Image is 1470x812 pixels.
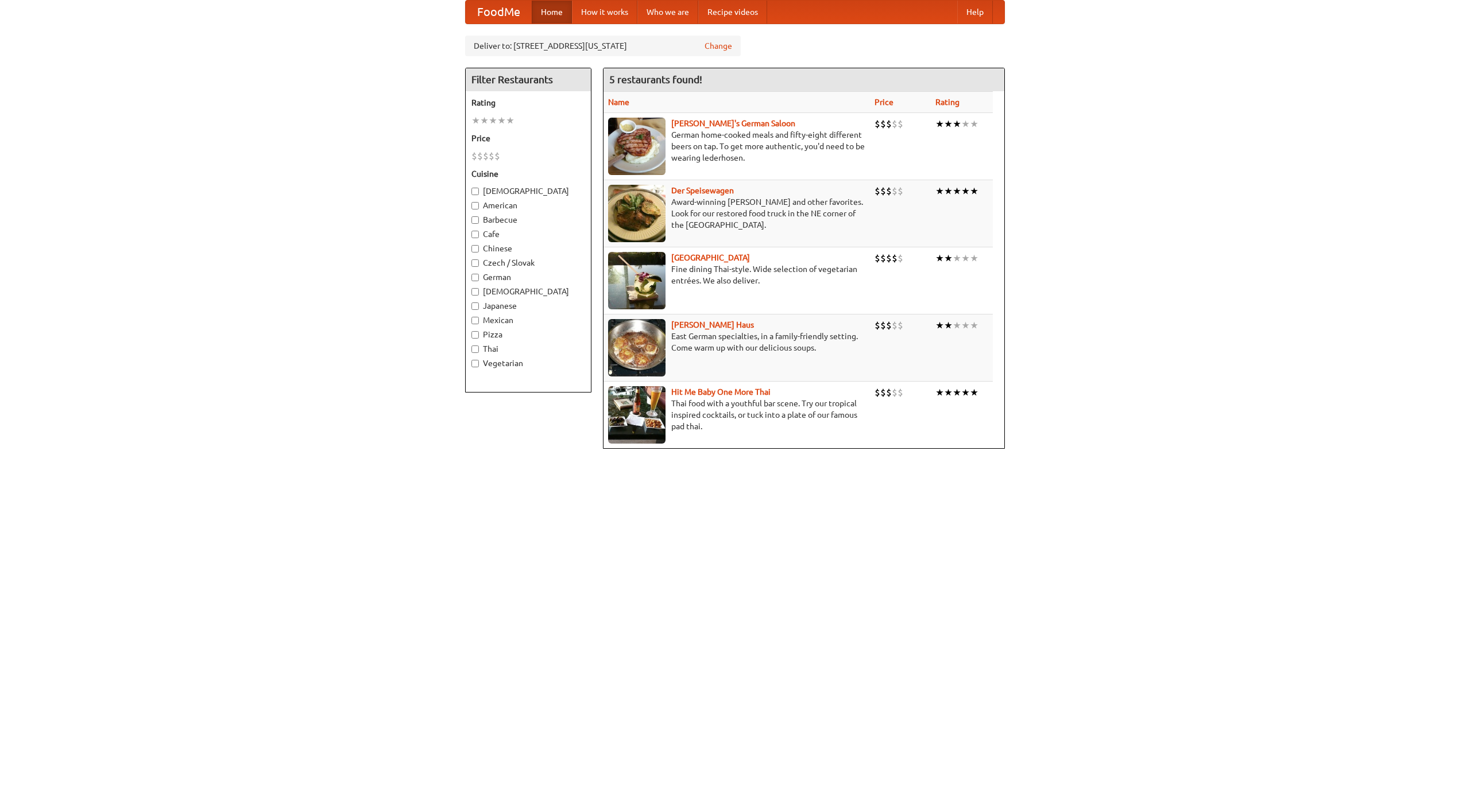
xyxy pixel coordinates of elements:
a: Who we are [637,1,698,24]
li: $ [483,150,489,162]
li: ★ [970,185,978,197]
a: Change [705,40,732,52]
p: Thai food with a youthful bar scene. Try our tropical inspired cocktails, or tuck into a plate of... [608,398,865,432]
li: ★ [953,319,961,332]
li: $ [494,150,500,162]
a: Hit Me Baby One More Thai [671,387,771,397]
input: Cafe [471,231,479,238]
a: Help [957,1,993,24]
li: $ [875,185,880,197]
h5: Rating [471,97,585,108]
li: ★ [944,118,953,130]
input: Thai [471,345,479,353]
li: $ [880,118,886,130]
li: $ [880,252,886,265]
li: ★ [961,185,970,197]
li: ★ [944,252,953,265]
input: [DEMOGRAPHIC_DATA] [471,288,479,296]
li: $ [892,185,898,197]
li: ★ [489,114,497,127]
input: American [471,202,479,209]
label: Pizza [471,329,585,340]
label: Thai [471,343,585,355]
input: Czech / Slovak [471,259,479,267]
li: $ [880,319,886,332]
a: Home [532,1,572,24]
input: Japanese [471,302,479,310]
input: Chinese [471,245,479,252]
li: $ [892,319,898,332]
a: Recipe videos [698,1,767,24]
li: $ [489,150,494,162]
img: speisewagen.jpg [608,185,666,242]
li: ★ [961,118,970,130]
li: ★ [953,252,961,265]
a: Price [875,98,893,107]
img: satay.jpg [608,252,666,309]
li: $ [886,118,892,130]
input: German [471,274,479,281]
label: American [471,200,585,211]
li: $ [875,252,880,265]
li: ★ [970,386,978,399]
li: $ [875,319,880,332]
label: [DEMOGRAPHIC_DATA] [471,286,585,297]
label: Vegetarian [471,358,585,369]
a: FoodMe [466,1,532,24]
li: $ [898,185,903,197]
p: Fine dining Thai-style. Wide selection of vegetarian entrées. We also deliver. [608,263,865,286]
label: Mexican [471,314,585,326]
img: kohlhaus.jpg [608,319,666,376]
img: esthers.jpg [608,118,666,175]
a: [PERSON_NAME]'s German Saloon [671,119,795,128]
label: Japanese [471,300,585,312]
li: $ [477,150,483,162]
b: [PERSON_NAME] Haus [671,320,754,329]
li: $ [880,185,886,197]
input: Pizza [471,331,479,339]
li: $ [875,386,880,399]
li: $ [886,252,892,265]
li: ★ [497,114,506,127]
li: $ [471,150,477,162]
li: $ [892,386,898,399]
li: $ [898,386,903,399]
li: ★ [961,319,970,332]
h5: Cuisine [471,168,585,180]
a: Der Speisewagen [671,186,734,195]
li: ★ [953,386,961,399]
h4: Filter Restaurants [466,68,591,91]
a: [GEOGRAPHIC_DATA] [671,253,750,262]
p: German home-cooked meals and fifty-eight different beers on tap. To get more authentic, you'd nee... [608,129,865,164]
label: Barbecue [471,214,585,226]
a: Rating [935,98,960,107]
li: ★ [944,185,953,197]
li: ★ [506,114,514,127]
li: $ [892,252,898,265]
li: $ [898,252,903,265]
li: ★ [953,118,961,130]
img: babythai.jpg [608,386,666,444]
label: German [471,271,585,283]
li: ★ [961,386,970,399]
li: ★ [970,118,978,130]
li: ★ [944,386,953,399]
li: ★ [480,114,489,127]
li: $ [892,118,898,130]
a: How it works [572,1,637,24]
input: Mexican [471,317,479,324]
h5: Price [471,133,585,144]
li: $ [886,386,892,399]
li: $ [898,118,903,130]
li: $ [880,386,886,399]
li: ★ [935,319,944,332]
li: $ [886,185,892,197]
p: East German specialties, in a family-friendly setting. Come warm up with our delicious soups. [608,331,865,353]
label: Chinese [471,243,585,254]
li: ★ [935,386,944,399]
li: $ [898,319,903,332]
